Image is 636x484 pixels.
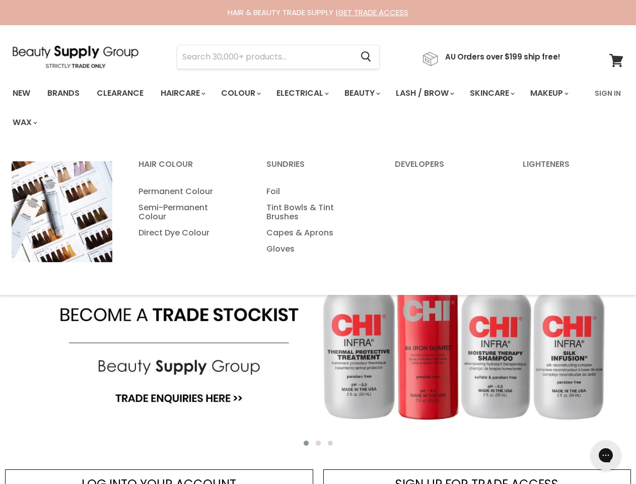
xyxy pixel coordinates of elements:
a: Brands [40,83,87,104]
button: Search [352,45,379,69]
ul: Main menu [126,184,252,241]
a: Clearance [89,83,151,104]
a: Electrical [269,83,335,104]
a: Haircare [153,83,211,104]
a: Skincare [462,83,521,104]
form: Product [177,45,380,69]
a: Colour [214,83,267,104]
ul: Main menu [254,184,380,257]
iframe: Gorgias live chat messenger [586,437,626,474]
a: Lighteners [510,156,636,181]
a: Hair Colour [126,156,252,181]
a: Developers [382,156,508,181]
a: Permanent Colour [126,184,252,200]
a: Wax [5,112,43,133]
a: Capes & Aprons [254,225,380,241]
a: Semi-Permanent Colour [126,200,252,225]
a: New [5,83,38,104]
a: Foil [254,184,380,200]
a: Direct Dye Colour [126,225,252,241]
a: Gloves [254,241,380,257]
input: Search [177,45,352,69]
a: Makeup [523,83,575,104]
a: GET TRADE ACCESS [338,7,408,18]
ul: Main menu [5,79,589,137]
a: Sundries [254,156,380,181]
a: Beauty [337,83,386,104]
a: Lash / Brow [388,83,460,104]
a: Tint Bowls & Tint Brushes [254,200,380,225]
a: Sign In [589,83,627,104]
